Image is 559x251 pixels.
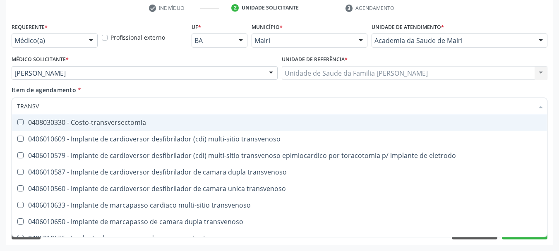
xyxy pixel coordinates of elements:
[17,202,542,208] div: 0406010633 - Implante de marcapasso cardiaco multi-sitio transvenoso
[14,36,81,45] span: Médico(a)
[17,185,542,192] div: 0406010560 - Implante de cardioversor desfibrilador de camara unica transvenoso
[252,21,283,33] label: Município
[17,218,542,225] div: 0406010650 - Implante de marcapasso de camara dupla transvenoso
[192,21,201,33] label: UF
[194,36,230,45] span: BA
[17,119,542,126] div: 0408030330 - Costo-transversectomia
[17,152,542,159] div: 0406010579 - Implante de cardioversor desfibrilador (cdi) multi-sitio transvenoso epimiocardico p...
[242,4,299,12] div: Unidade solicitante
[282,53,348,66] label: Unidade de referência
[374,36,530,45] span: Academia da Saude de Mairi
[14,69,261,77] span: [PERSON_NAME]
[17,98,534,114] input: Buscar por procedimentos
[12,86,76,94] span: Item de agendamento
[254,36,350,45] span: Mairi
[17,136,542,142] div: 0406010609 - Implante de cardioversor desfibrilador (cdi) multi-sitio transvenoso
[110,33,165,42] label: Profissional externo
[372,21,444,33] label: Unidade de atendimento
[231,4,239,12] div: 2
[17,169,542,175] div: 0406010587 - Implante de cardioversor desfibrilador de camara dupla transvenoso
[12,21,48,33] label: Requerente
[12,53,69,66] label: Médico Solicitante
[17,235,542,241] div: 0406010676 - Implante de marcapasso de camara unica transvenoso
